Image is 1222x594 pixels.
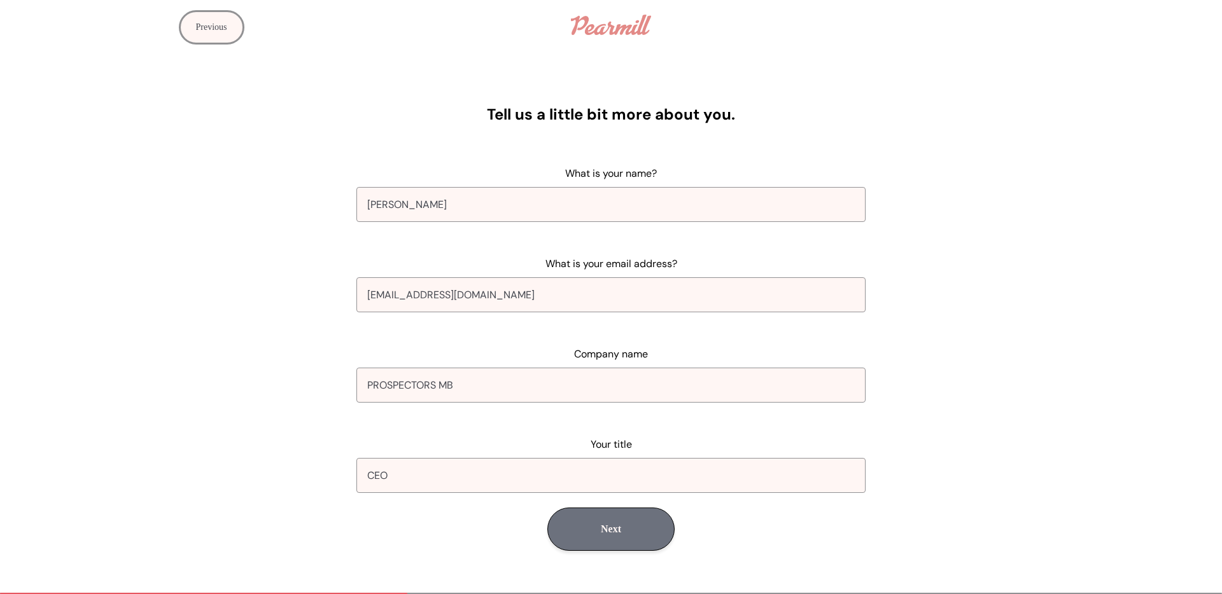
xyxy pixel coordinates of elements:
p: Your title [591,438,632,451]
h2: Tell us a little bit more about you. [487,104,735,124]
p: What is your name? [565,167,657,180]
p: What is your email address? [545,257,677,270]
img: Logo [571,15,650,35]
p: Company name [574,347,648,361]
a: Logo [565,8,657,41]
button: Next [547,508,675,551]
button: Previous [179,10,244,45]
